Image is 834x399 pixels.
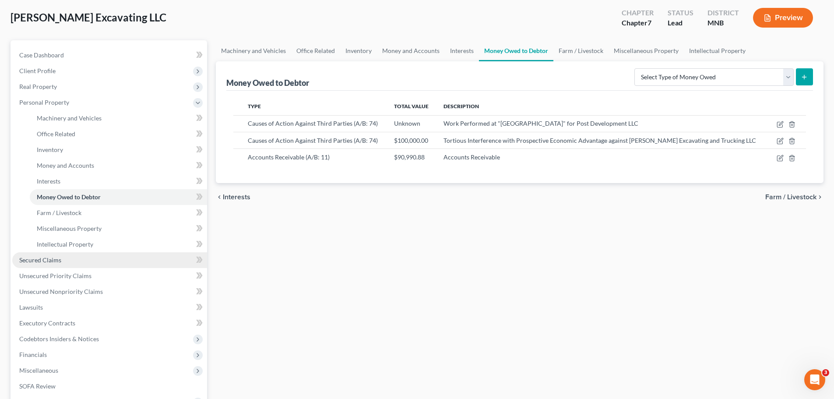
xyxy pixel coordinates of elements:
[443,120,638,127] span: Work Performed at "[GEOGRAPHIC_DATA]" for Post Development LLC
[647,18,651,27] span: 7
[19,304,43,311] span: Lawsuits
[216,194,223,201] i: chevron_left
[37,130,75,138] span: Office Related
[622,18,654,28] div: Chapter
[37,146,63,153] span: Inventory
[753,8,813,28] button: Preview
[216,40,291,61] a: Machinery and Vehicles
[340,40,377,61] a: Inventory
[19,335,99,343] span: Codebtors Insiders & Notices
[30,237,207,252] a: Intellectual Property
[609,40,684,61] a: Miscellaneous Property
[19,272,91,279] span: Unsecured Priority Claims
[37,177,60,185] span: Interests
[12,284,207,300] a: Unsecured Nonpriority Claims
[707,8,739,18] div: District
[223,194,250,201] span: Interests
[37,114,102,122] span: Machinery and Vehicles
[622,8,654,18] div: Chapter
[37,193,101,201] span: Money Owed to Debtor
[394,103,429,109] span: Total Value
[822,369,829,376] span: 3
[668,18,693,28] div: Lead
[445,40,479,61] a: Interests
[19,319,75,327] span: Executory Contracts
[553,40,609,61] a: Farm / Livestock
[816,194,823,201] i: chevron_right
[30,221,207,237] a: Miscellaneous Property
[394,153,425,161] span: $90,990.88
[19,99,69,106] span: Personal Property
[30,173,207,189] a: Interests
[707,18,739,28] div: MNB
[377,40,445,61] a: Money and Accounts
[12,300,207,315] a: Lawsuits
[443,153,500,161] span: Accounts Receivable
[37,162,94,169] span: Money and Accounts
[19,51,64,59] span: Case Dashboard
[37,240,93,248] span: Intellectual Property
[248,103,261,109] span: Type
[765,194,823,201] button: Farm / Livestock chevron_right
[684,40,751,61] a: Intellectual Property
[12,268,207,284] a: Unsecured Priority Claims
[394,137,428,144] span: $100,000.00
[216,194,250,201] button: chevron_left Interests
[30,110,207,126] a: Machinery and Vehicles
[30,142,207,158] a: Inventory
[248,137,378,144] span: Causes of Action Against Third Parties (A/B: 74)
[443,137,756,144] span: Tortious Interference with Prospective Economic Advantage against [PERSON_NAME] Excavating and Tr...
[30,205,207,221] a: Farm / Livestock
[19,256,61,264] span: Secured Claims
[443,103,479,109] span: Description
[12,315,207,331] a: Executory Contracts
[394,120,420,127] span: Unknown
[479,40,553,61] a: Money Owed to Debtor
[11,11,166,24] span: [PERSON_NAME] Excavating LLC
[19,67,56,74] span: Client Profile
[12,252,207,268] a: Secured Claims
[19,382,56,390] span: SOFA Review
[19,367,58,374] span: Miscellaneous
[291,40,340,61] a: Office Related
[19,288,103,295] span: Unsecured Nonpriority Claims
[248,153,330,161] span: Accounts Receivable (A/B: 11)
[12,378,207,394] a: SOFA Review
[12,47,207,63] a: Case Dashboard
[19,83,57,90] span: Real Property
[19,351,47,358] span: Financials
[668,8,693,18] div: Status
[30,189,207,205] a: Money Owed to Debtor
[226,78,311,88] div: Money Owed to Debtor
[248,120,378,127] span: Causes of Action Against Third Parties (A/B: 74)
[804,369,825,390] iframe: Intercom live chat
[765,194,816,201] span: Farm / Livestock
[37,209,81,216] span: Farm / Livestock
[30,126,207,142] a: Office Related
[30,158,207,173] a: Money and Accounts
[37,225,102,232] span: Miscellaneous Property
